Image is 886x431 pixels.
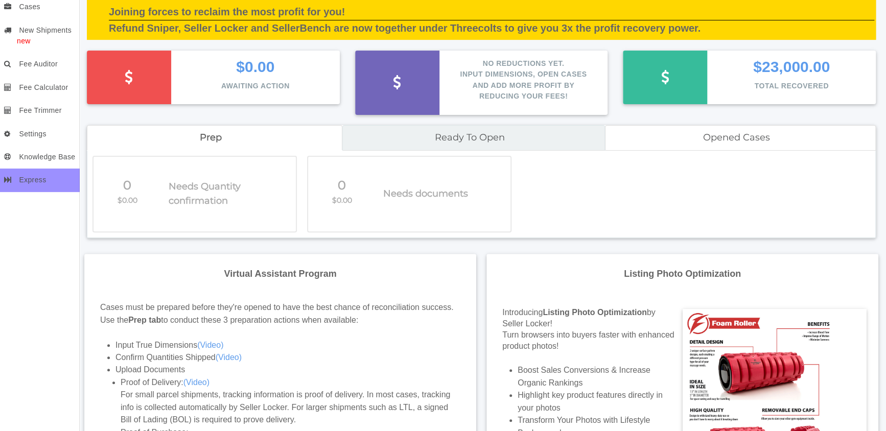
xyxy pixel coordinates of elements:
[121,389,460,426] div: For small parcel shipments, tracking information is proof of delivery. In most cases, tracking in...
[502,308,543,317] span: Introducing
[19,106,61,114] span: Fee Trimmer
[186,81,324,91] p: Awaiting Action
[169,181,241,206] span: Needs Quantity confirmation
[101,195,153,206] p: $0.00
[316,195,368,206] p: $0.00
[302,156,517,232] a: 0 $0.00 Needs documents
[502,308,658,328] span: by Seller Locker!
[121,376,460,389] li: Proof of Delivery:
[722,81,860,91] p: Total Recovered
[216,353,242,362] a: (Video)
[2,123,80,146] a: Settings
[200,131,222,145] span: Prep
[2,19,80,53] a: New Shipmentsnew
[703,131,770,145] span: Opened cases
[19,26,72,34] span: New Shipments
[502,330,677,350] span: Turn browsers into buyers faster with enhanced product photos!
[19,60,57,68] span: Fee Auditor
[123,178,131,193] span: 0
[100,301,460,326] div: Cases must be prepared before they're opened to have the best chance of reconciliation success. U...
[383,188,468,199] span: Needs documents
[2,53,80,76] a: Fee Auditor
[2,76,80,99] a: Fee Calculator
[338,178,346,193] span: 0
[115,351,460,364] li: Confirm Quantities Shipped
[115,339,460,351] li: Input True Dimensions
[722,58,860,75] p: $23,000.00
[2,146,80,169] a: Knowledge Base
[128,316,161,324] strong: Prep tab
[455,58,593,102] p: No Reductions Yet. Input dimensions, Open cases and add more profit by reducing your fees!
[87,156,302,232] a: 0 $0.00 Needs Quantity confirmation
[19,176,46,184] span: Express
[2,99,80,122] a: Fee Trimmer
[197,341,223,349] a: (Video)
[19,153,75,161] span: Knowledge Base
[518,389,675,414] li: Highlight key product features directly in your photos
[19,83,68,91] span: Fee Calculator
[435,131,505,145] span: Ready to open
[502,259,862,289] div: Listing Photo Optimization
[2,169,80,191] a: Express
[4,37,31,45] span: new
[19,3,40,11] span: Cases
[19,130,46,138] span: Settings
[100,259,460,289] div: Virtual Assistant Program
[183,378,209,387] a: (Video)
[518,364,675,389] li: Boost Sales Conversions & Increase Organic Rankings
[186,58,324,75] p: $0.00
[543,308,647,317] span: Listing Photo Optimization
